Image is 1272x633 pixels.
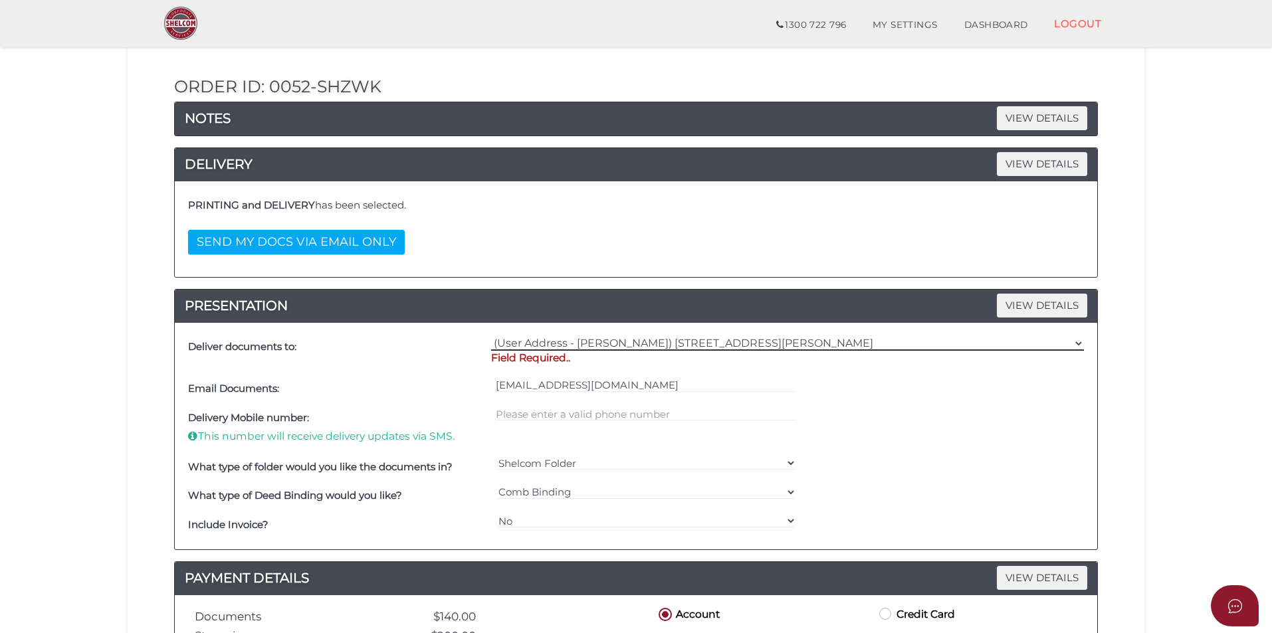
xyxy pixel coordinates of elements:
[188,429,489,444] p: This number will receive delivery updates via SMS.
[175,153,1097,175] h4: DELIVERY
[656,605,720,622] label: Account
[188,230,405,254] button: SEND MY DOCS VIA EMAIL ONLY
[1041,10,1114,37] a: LOGOUT
[496,407,797,421] input: Please enter a valid 10-digit phone number
[859,12,951,39] a: MY SETTINGS
[175,295,1097,316] h4: PRESENTATION
[174,78,1098,96] h2: Order ID: 0052-sHZWk
[188,199,315,211] b: PRINTING and DELIVERY
[763,12,859,39] a: 1300 722 796
[951,12,1041,39] a: DASHBOARD
[175,108,1097,129] h4: NOTES
[1211,585,1259,626] button: Open asap
[491,351,1084,365] p: Field Required..
[185,610,379,623] div: Documents
[188,340,296,353] b: Deliver documents to:
[188,411,309,424] b: Delivery Mobile number:
[188,489,402,501] b: What type of Deed Binding would you like?
[175,108,1097,129] a: NOTESVIEW DETAILS
[188,518,268,531] b: Include Invoice?
[379,610,486,623] div: $140.00
[997,106,1087,130] span: VIEW DETAILS
[997,152,1087,175] span: VIEW DETAILS
[997,294,1087,317] span: VIEW DETAILS
[175,567,1097,588] a: PAYMENT DETAILSVIEW DETAILS
[175,295,1097,316] a: PRESENTATIONVIEW DETAILS
[877,605,955,622] label: Credit Card
[997,566,1087,589] span: VIEW DETAILS
[175,153,1097,175] a: DELIVERYVIEW DETAILS
[188,382,279,395] b: Email Documents:
[188,460,453,473] b: What type of folder would you like the documents in?
[188,200,1084,211] h4: has been selected.
[175,567,1097,588] h4: PAYMENT DETAILS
